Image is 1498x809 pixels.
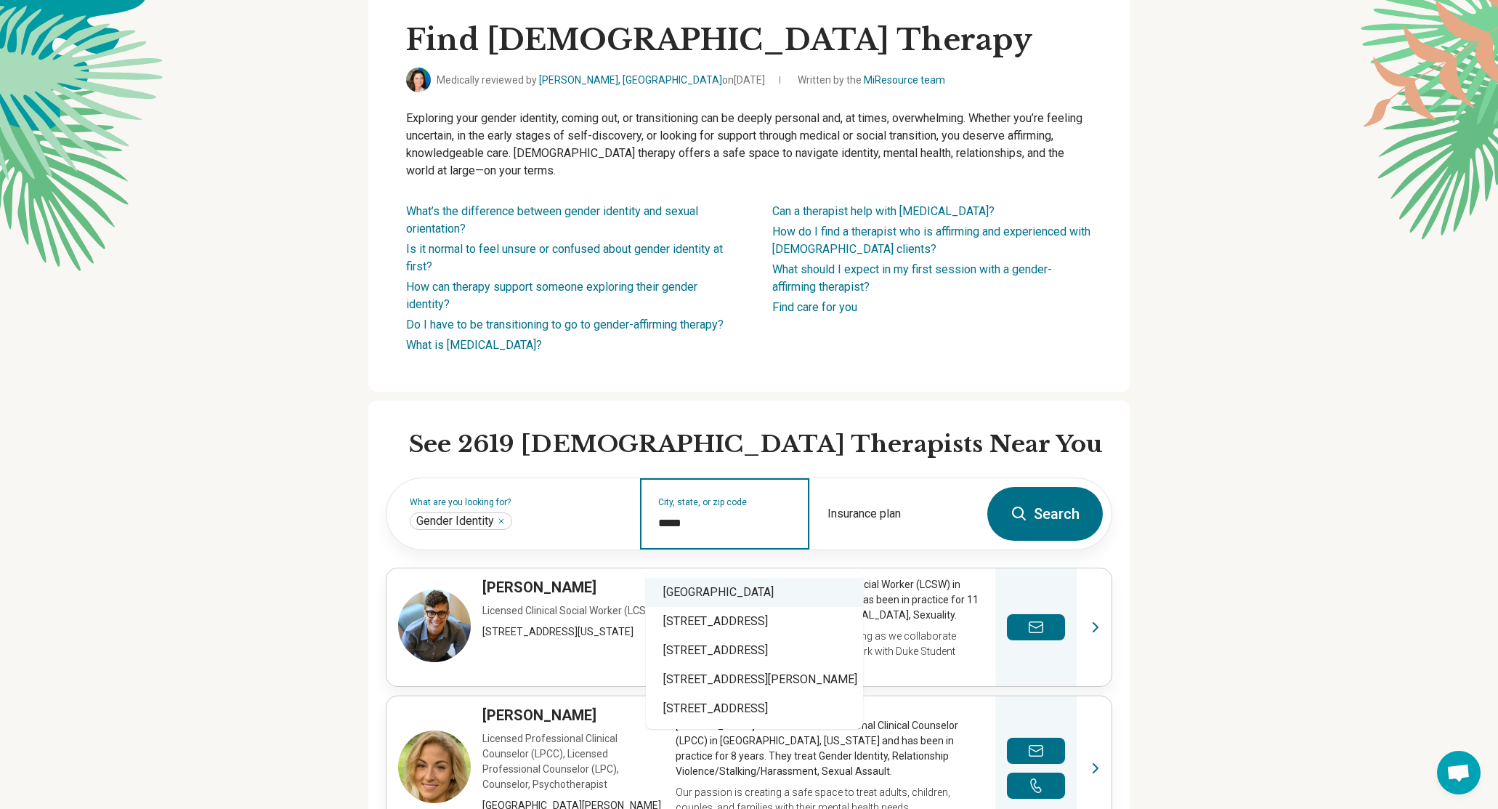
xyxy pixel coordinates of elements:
a: What’s the difference between gender identity and sexual orientation? [406,204,698,236]
a: What is [MEDICAL_DATA]? [406,338,542,352]
div: Suggestions [646,572,863,729]
h2: See 2619 [DEMOGRAPHIC_DATA] Therapists Near You [409,430,1112,460]
span: on [DATE] [722,74,765,86]
button: Send a message [1007,614,1065,640]
button: Gender Identity [497,517,506,526]
div: [STREET_ADDRESS] [646,694,863,723]
span: Written by the [798,73,945,88]
a: Can a therapist help with [MEDICAL_DATA]? [772,204,995,218]
a: Find care for you [772,300,857,314]
p: Exploring your gender identity, coming out, or transitioning can be deeply personal and, at times... [406,110,1092,180]
a: How do I find a therapist who is affirming and experienced with [DEMOGRAPHIC_DATA] clients? [772,225,1090,256]
span: Medically reviewed by [437,73,765,88]
div: [STREET_ADDRESS] [646,607,863,636]
a: MiResource team [864,74,945,86]
div: Open chat [1437,751,1481,794]
button: Make a phone call [1007,773,1065,799]
div: Gender Identity [410,512,512,530]
div: [STREET_ADDRESS] [646,636,863,665]
a: Do I have to be transitioning to go to gender-affirming therapy? [406,318,724,331]
button: Send a message [1007,738,1065,764]
a: [PERSON_NAME], [GEOGRAPHIC_DATA] [539,74,722,86]
div: [STREET_ADDRESS][PERSON_NAME] [646,665,863,694]
div: [GEOGRAPHIC_DATA] [646,578,863,607]
a: Is it normal to feel unsure or confused about gender identity at first? [406,242,723,273]
button: Search [987,487,1103,541]
span: Gender Identity [416,514,494,528]
label: What are you looking for? [410,498,623,507]
a: What should I expect in my first session with a gender-affirming therapist? [772,262,1052,294]
h1: Find [DEMOGRAPHIC_DATA] Therapy [406,21,1092,59]
a: How can therapy support someone exploring their gender identity? [406,280,697,311]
